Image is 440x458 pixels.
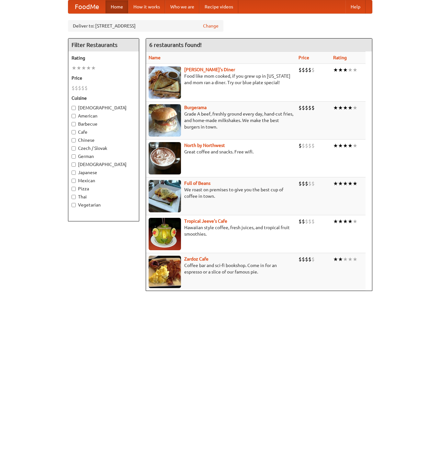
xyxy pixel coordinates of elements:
[338,142,343,149] li: ★
[348,104,353,111] li: ★
[338,180,343,187] li: ★
[72,114,76,118] input: American
[72,129,136,135] label: Cafe
[305,180,308,187] li: $
[72,55,136,61] h5: Rating
[106,0,128,13] a: Home
[311,180,315,187] li: $
[72,105,136,111] label: [DEMOGRAPHIC_DATA]
[338,218,343,225] li: ★
[353,256,357,263] li: ★
[149,224,293,237] p: Hawaiian style coffee, fresh juices, and tropical fruit smoothies.
[299,218,302,225] li: $
[72,137,136,143] label: Chinese
[333,66,338,73] li: ★
[78,84,81,92] li: $
[72,179,76,183] input: Mexican
[353,104,357,111] li: ★
[149,111,293,130] p: Grade A beef, freshly ground every day, hand-cut fries, and home-made milkshakes. We make the bes...
[149,142,181,174] img: north.jpg
[333,218,338,225] li: ★
[353,180,357,187] li: ★
[72,169,136,176] label: Japanese
[305,66,308,73] li: $
[72,64,76,72] li: ★
[199,0,238,13] a: Recipe videos
[149,42,202,48] ng-pluralize: 6 restaurants found!
[311,142,315,149] li: $
[72,202,136,208] label: Vegetarian
[184,181,210,186] a: Full of Beans
[333,55,347,60] a: Rating
[353,218,357,225] li: ★
[72,161,136,168] label: [DEMOGRAPHIC_DATA]
[81,84,85,92] li: $
[72,154,76,159] input: German
[149,73,293,86] p: Food like mom cooked, if you grew up in [US_STATE] and mom ran a diner. Try our blue plate special!
[72,130,76,134] input: Cafe
[72,75,136,81] h5: Price
[308,104,311,111] li: $
[149,149,293,155] p: Great coffee and snacks. Free wifi.
[149,256,181,288] img: zardoz.jpg
[299,256,302,263] li: $
[308,142,311,149] li: $
[343,218,348,225] li: ★
[72,106,76,110] input: [DEMOGRAPHIC_DATA]
[72,162,76,167] input: [DEMOGRAPHIC_DATA]
[311,66,315,73] li: $
[348,256,353,263] li: ★
[333,104,338,111] li: ★
[343,180,348,187] li: ★
[72,195,76,199] input: Thai
[72,138,76,142] input: Chinese
[75,84,78,92] li: $
[348,180,353,187] li: ★
[68,39,139,51] h4: Filter Restaurants
[333,180,338,187] li: ★
[72,146,76,151] input: Czech / Slovak
[72,121,136,127] label: Barbecue
[72,145,136,151] label: Czech / Slovak
[184,67,235,72] a: [PERSON_NAME]'s Diner
[85,84,88,92] li: $
[302,180,305,187] li: $
[184,143,225,148] a: North by Northwest
[149,262,293,275] p: Coffee bar and sci-fi bookshop. Come in for an espresso or a slice of our famous pie.
[72,187,76,191] input: Pizza
[149,186,293,199] p: We roast on premises to give you the best cup of coffee in town.
[72,84,75,92] li: $
[302,66,305,73] li: $
[353,142,357,149] li: ★
[72,194,136,200] label: Thai
[149,55,161,60] a: Name
[343,66,348,73] li: ★
[308,256,311,263] li: $
[345,0,366,13] a: Help
[348,142,353,149] li: ★
[184,256,209,262] a: Zardoz Cafe
[343,142,348,149] li: ★
[308,218,311,225] li: $
[184,105,207,110] a: Burgerama
[165,0,199,13] a: Who we are
[299,180,302,187] li: $
[299,55,309,60] a: Price
[302,218,305,225] li: $
[299,104,302,111] li: $
[305,142,308,149] li: $
[311,104,315,111] li: $
[184,218,227,224] a: Tropical Jeeve's Cafe
[299,142,302,149] li: $
[338,256,343,263] li: ★
[302,142,305,149] li: $
[72,95,136,101] h5: Cuisine
[338,104,343,111] li: ★
[86,64,91,72] li: ★
[333,256,338,263] li: ★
